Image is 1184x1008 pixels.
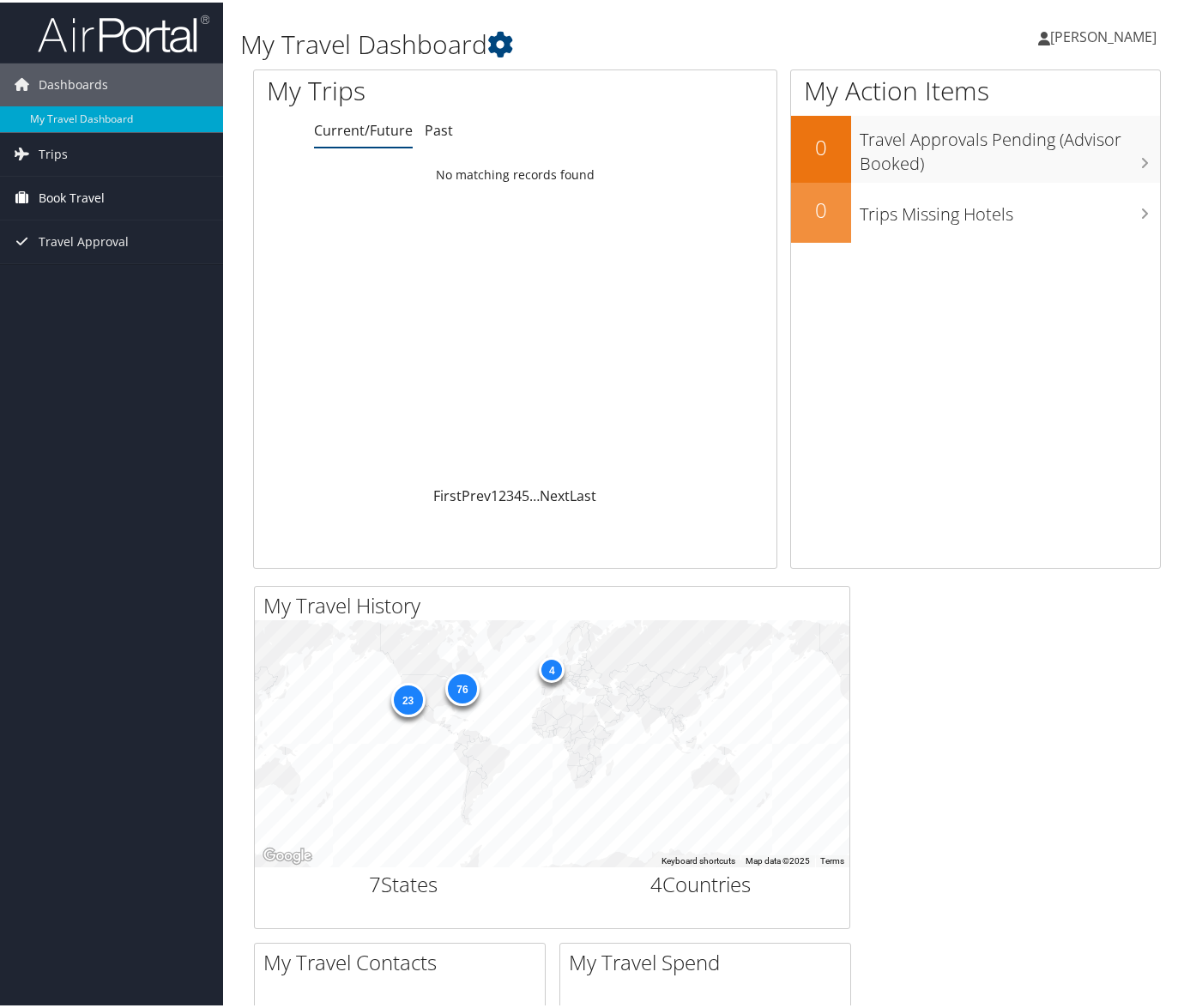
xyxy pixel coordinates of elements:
a: 0Travel Approvals Pending (Advisor Booked) [791,113,1160,179]
td: No matching records found [254,157,776,188]
img: airportal-logo.png [38,11,209,51]
span: Book Travel [39,174,105,217]
h2: 0 [791,130,851,160]
h1: My Trips [267,70,546,106]
a: Terms (opens in new tab) [820,854,844,863]
h2: 0 [791,193,851,222]
div: 4 [539,655,565,680]
h3: Trips Missing Hotels [860,191,1160,224]
h2: My Travel Contacts [263,945,545,975]
a: 1 [491,484,498,503]
span: 4 [650,867,662,896]
h2: States [268,867,540,896]
span: Trips [39,130,68,173]
h1: My Action Items [791,70,1160,106]
span: Dashboards [39,61,108,104]
a: First [433,484,462,503]
a: 4 [514,484,522,503]
button: Keyboard shortcuts [661,853,735,865]
span: 7 [369,867,381,896]
a: Past [425,118,453,137]
a: 2 [498,484,506,503]
span: … [529,484,540,503]
a: Prev [462,484,491,503]
div: 23 [390,679,425,714]
a: [PERSON_NAME] [1038,9,1174,60]
a: Current/Future [314,118,413,137]
h2: Countries [565,867,837,896]
a: 0Trips Missing Hotels [791,180,1160,240]
h2: My Travel Spend [569,945,850,975]
div: 76 [444,669,479,703]
a: Next [540,484,570,503]
span: Travel Approval [39,218,129,261]
span: [PERSON_NAME] [1050,25,1157,44]
a: 5 [522,484,529,503]
span: Map data ©2025 [746,854,810,863]
h3: Travel Approvals Pending (Advisor Booked) [860,117,1160,173]
h1: My Travel Dashboard [240,24,862,60]
a: 3 [506,484,514,503]
h2: My Travel History [263,589,849,618]
a: Last [570,484,596,503]
a: Open this area in Google Maps (opens a new window) [259,842,316,865]
img: Google [259,842,316,865]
